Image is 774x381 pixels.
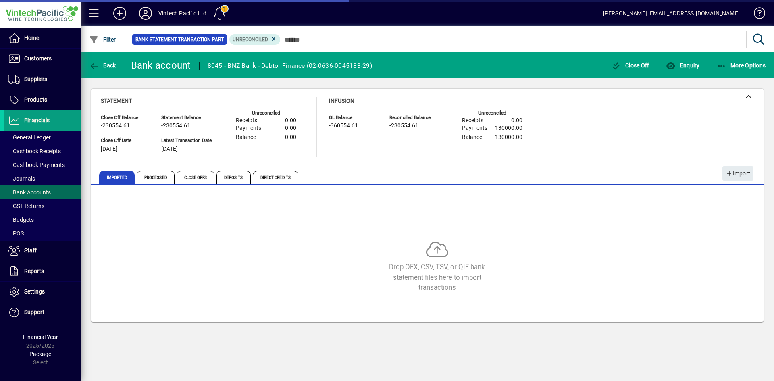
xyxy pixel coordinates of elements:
[24,96,47,103] span: Products
[377,262,497,293] div: Drop OFX, CSV, TSV, or QIF bank statement files here to import transactions
[8,230,24,237] span: POS
[389,115,438,120] span: Reconciled Balance
[24,288,45,295] span: Settings
[4,158,81,172] a: Cashbook Payments
[4,213,81,227] a: Budgets
[161,146,178,152] span: [DATE]
[107,6,133,21] button: Add
[495,125,522,131] span: 130000.00
[8,203,44,209] span: GST Returns
[462,134,482,141] span: Balance
[208,59,372,72] div: 8045 - BNZ Bank - Debtor Finance (02-0636-0045183-29)
[4,199,81,213] a: GST Returns
[81,58,125,73] app-page-header-button: Back
[722,166,753,181] button: Import
[236,117,257,124] span: Receipts
[161,123,190,129] span: -230554.61
[4,49,81,69] a: Customers
[135,35,224,44] span: Bank Statement Transaction Part
[726,167,750,180] span: Import
[4,282,81,302] a: Settings
[101,115,149,120] span: Close Off Balance
[101,138,149,143] span: Close Off Date
[462,125,487,131] span: Payments
[4,69,81,90] a: Suppliers
[329,123,358,129] span: -360554.61
[161,115,212,120] span: Statement Balance
[24,247,37,254] span: Staff
[717,62,766,69] span: More Options
[389,123,418,129] span: -230554.61
[161,138,212,143] span: Latest Transaction Date
[4,185,81,199] a: Bank Accounts
[133,6,158,21] button: Profile
[715,58,768,73] button: More Options
[664,58,701,73] button: Enquiry
[101,146,117,152] span: [DATE]
[4,144,81,158] a: Cashbook Receipts
[24,55,52,62] span: Customers
[131,59,191,72] div: Bank account
[603,7,740,20] div: [PERSON_NAME] [EMAIL_ADDRESS][DOMAIN_NAME]
[236,134,256,141] span: Balance
[24,117,50,123] span: Financials
[24,268,44,274] span: Reports
[177,171,214,184] span: Close Offs
[4,241,81,261] a: Staff
[4,227,81,240] a: POS
[462,117,483,124] span: Receipts
[229,34,281,45] mat-chip: Reconciliation Status: Unreconciled
[23,334,58,340] span: Financial Year
[478,110,506,116] label: Unreconciled
[158,7,206,20] div: Vintech Pacific Ltd
[329,115,377,120] span: GL Balance
[4,302,81,323] a: Support
[24,35,39,41] span: Home
[8,162,65,168] span: Cashbook Payments
[8,134,51,141] span: General Ledger
[4,172,81,185] a: Journals
[24,76,47,82] span: Suppliers
[216,171,251,184] span: Deposits
[612,62,649,69] span: Close Off
[8,148,61,154] span: Cashbook Receipts
[87,58,118,73] button: Back
[511,117,522,124] span: 0.00
[89,36,116,43] span: Filter
[253,171,298,184] span: Direct Credits
[24,309,44,315] span: Support
[8,217,34,223] span: Budgets
[666,62,699,69] span: Enquiry
[493,134,522,141] span: -130000.00
[748,2,764,28] a: Knowledge Base
[236,125,261,131] span: Payments
[89,62,116,69] span: Back
[4,261,81,281] a: Reports
[99,171,135,184] span: Imported
[4,131,81,144] a: General Ledger
[285,134,296,141] span: 0.00
[285,117,296,124] span: 0.00
[252,110,280,116] label: Unreconciled
[285,125,296,131] span: 0.00
[137,171,175,184] span: Processed
[101,123,130,129] span: -230554.61
[4,90,81,110] a: Products
[4,28,81,48] a: Home
[29,351,51,357] span: Package
[8,175,35,182] span: Journals
[610,58,651,73] button: Close Off
[87,32,118,47] button: Filter
[8,189,51,196] span: Bank Accounts
[233,37,268,42] span: Unreconciled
